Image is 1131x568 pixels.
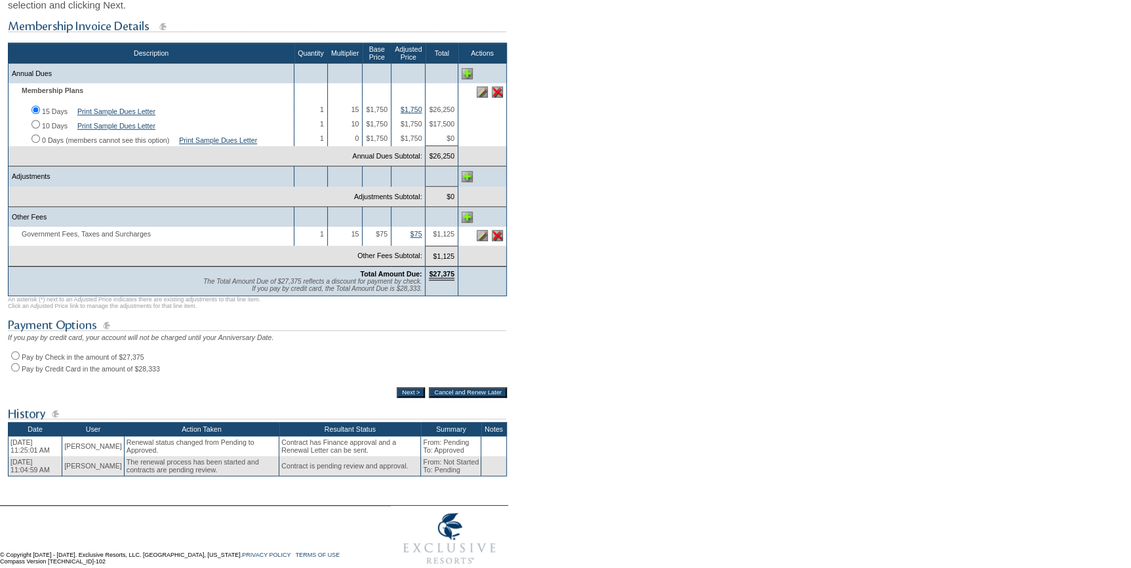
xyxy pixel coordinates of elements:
[320,105,324,113] span: 1
[351,120,359,128] span: 10
[124,456,279,476] td: The renewal process has been started and contracts are pending review.
[376,230,387,238] span: $75
[8,406,506,422] img: subTtlHistory.gif
[366,105,387,113] span: $1,750
[124,422,279,436] th: Action Taken
[279,436,421,456] td: Contract has Finance approval and a Renewal Letter can be sent.
[203,278,422,292] span: The Total Amount Due of $27,375 reflects a discount for payment by check. If you pay by credit ca...
[9,246,426,266] td: Other Fees Subtotal:
[62,436,125,456] td: [PERSON_NAME]
[401,134,422,142] span: $1,750
[397,387,425,398] input: Next >
[366,120,387,128] span: $1,750
[401,120,422,128] span: $1,750
[42,136,169,144] label: 0 Days (members cannot see this option)
[363,43,391,64] th: Base Price
[279,456,421,476] td: Contract is pending review and approval.
[426,43,458,64] th: Total
[9,422,62,436] th: Date
[9,146,426,166] td: Annual Dues Subtotal:
[433,230,454,238] span: $1,125
[477,86,488,98] img: Edit this line item
[429,120,454,128] span: $17,500
[9,187,426,207] td: Adjustments Subtotal:
[22,365,160,373] label: Pay by Credit Card in the amount of $28,333
[9,456,62,476] td: [DATE] 11:04:59 AM
[401,105,422,113] a: $1,750
[8,18,506,35] img: subTtlMembershipInvoiceDetails.gif
[429,387,507,398] input: Cancel and Renew Later
[421,422,481,436] th: Summary
[77,122,155,130] a: Print Sample Dues Letter
[22,86,83,94] b: Membership Plans
[462,171,473,182] img: Add Adjustments line item
[42,107,68,115] label: 15 Days
[426,187,458,207] td: $0
[462,212,473,223] img: Add Other Fees line item
[320,230,324,238] span: 1
[22,353,144,361] label: Pay by Check in the amount of $27,375
[351,105,359,113] span: 15
[429,105,454,113] span: $26,250
[8,317,506,333] img: subTtlPaymentOptions.gif
[296,552,340,558] a: TERMS OF USE
[8,333,273,341] span: If you pay by credit card, your account will not be charged until your Anniversary Date.
[179,136,257,144] a: Print Sample Dues Letter
[9,436,62,456] td: [DATE] 11:25:01 AM
[9,266,426,295] td: Total Amount Due:
[8,296,260,309] span: An asterisk (*) next to an Adjusted Price indicates there are existing adjustments to that line i...
[421,436,481,456] td: From: Pending To: Approved
[426,246,458,266] td: $1,125
[242,552,290,558] a: PRIVACY POLICY
[492,86,503,98] img: Delete this line item
[355,134,359,142] span: 0
[9,166,294,187] td: Adjustments
[279,422,421,436] th: Resultant Status
[12,230,157,238] span: Government Fees, Taxes and Surcharges
[421,456,481,476] td: From: Not Started To: Pending
[9,43,294,64] th: Description
[351,230,359,238] span: 15
[62,422,125,436] th: User
[481,422,507,436] th: Notes
[9,64,294,84] td: Annual Dues
[458,43,507,64] th: Actions
[410,230,422,238] a: $75
[391,43,425,64] th: Adjusted Price
[62,456,125,476] td: [PERSON_NAME]
[320,134,324,142] span: 1
[77,107,155,115] a: Print Sample Dues Letter
[477,230,488,241] img: Edit this line item
[327,43,363,64] th: Multiplier
[42,122,68,130] label: 10 Days
[492,230,503,241] img: Delete this line item
[294,43,328,64] th: Quantity
[462,68,473,79] img: Add Annual Dues line item
[320,120,324,128] span: 1
[9,207,294,227] td: Other Fees
[124,436,279,456] td: Renewal status changed from Pending to Approved.
[429,270,454,280] span: $27,375
[446,134,454,142] span: $0
[366,134,387,142] span: $1,750
[426,146,458,166] td: $26,250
